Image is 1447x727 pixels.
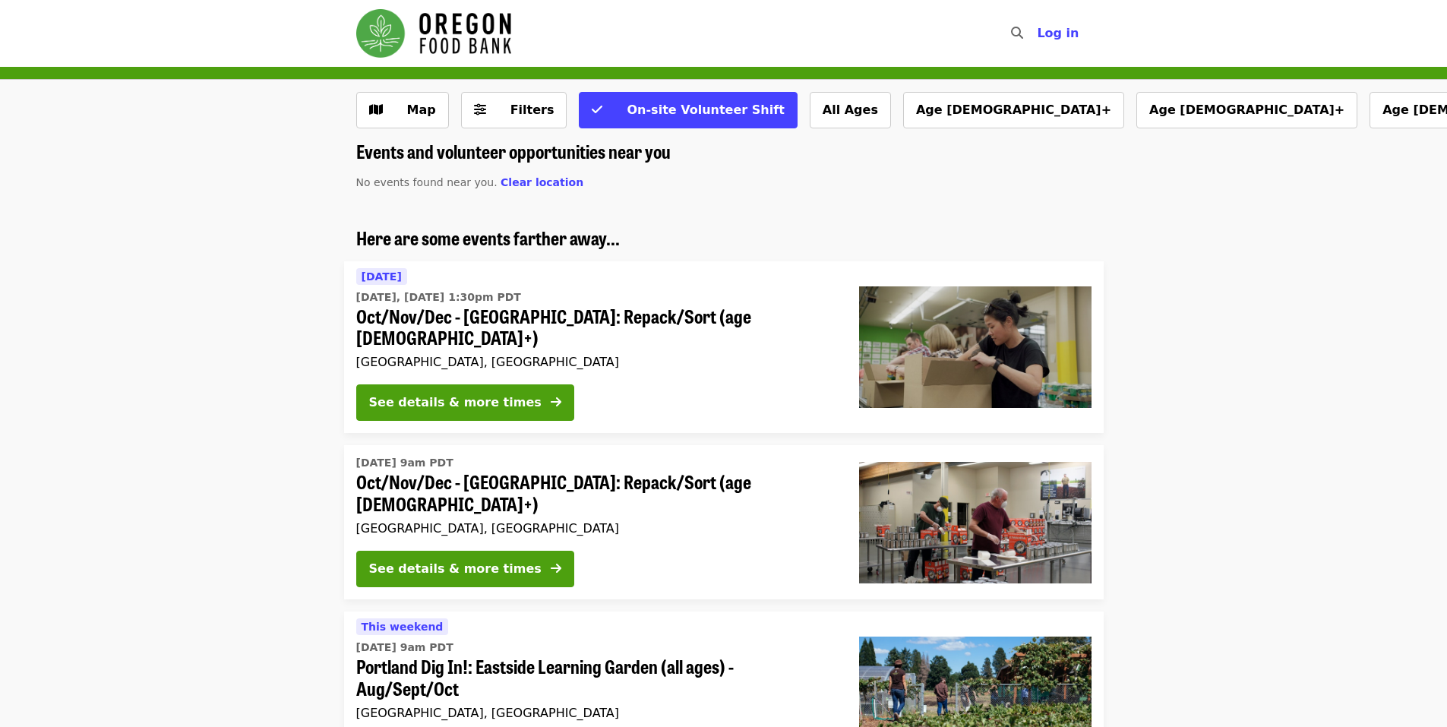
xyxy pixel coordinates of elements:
i: map icon [369,103,383,117]
img: Oct/Nov/Dec - Portland: Repack/Sort (age 8+) organized by Oregon Food Bank [859,286,1092,408]
a: See details for "Oct/Nov/Dec - Portland: Repack/Sort (age 16+)" [344,445,1104,599]
i: arrow-right icon [551,561,561,576]
button: See details & more times [356,551,574,587]
button: Age [DEMOGRAPHIC_DATA]+ [1136,92,1357,128]
span: Clear location [501,176,583,188]
button: All Ages [810,92,891,128]
a: See details for "Oct/Nov/Dec - Portland: Repack/Sort (age 8+)" [344,261,1104,434]
span: [DATE] [362,270,402,283]
button: Filters (0 selected) [461,92,567,128]
div: [GEOGRAPHIC_DATA], [GEOGRAPHIC_DATA] [356,355,835,369]
span: Filters [510,103,554,117]
span: Portland Dig In!: Eastside Learning Garden (all ages) - Aug/Sept/Oct [356,656,835,700]
button: Show map view [356,92,449,128]
i: arrow-right icon [551,395,561,409]
time: [DATE] 9am PDT [356,455,453,471]
img: Oregon Food Bank - Home [356,9,511,58]
button: Log in [1025,18,1091,49]
input: Search [1032,15,1044,52]
button: Age [DEMOGRAPHIC_DATA]+ [903,92,1124,128]
span: Map [407,103,436,117]
span: Log in [1037,26,1079,40]
i: sliders-h icon [474,103,486,117]
div: See details & more times [369,394,542,412]
div: See details & more times [369,560,542,578]
button: See details & more times [356,384,574,421]
span: No events found near you. [356,176,498,188]
span: Events and volunteer opportunities near you [356,137,671,164]
div: [GEOGRAPHIC_DATA], [GEOGRAPHIC_DATA] [356,521,835,536]
button: Clear location [501,175,583,191]
span: Oct/Nov/Dec - [GEOGRAPHIC_DATA]: Repack/Sort (age [DEMOGRAPHIC_DATA]+) [356,305,835,349]
i: search icon [1011,26,1023,40]
span: On-site Volunteer Shift [627,103,784,117]
img: Oct/Nov/Dec - Portland: Repack/Sort (age 16+) organized by Oregon Food Bank [859,462,1092,583]
span: This weekend [362,621,444,633]
i: check icon [592,103,602,117]
span: Oct/Nov/Dec - [GEOGRAPHIC_DATA]: Repack/Sort (age [DEMOGRAPHIC_DATA]+) [356,471,835,515]
span: Here are some events farther away... [356,224,620,251]
time: [DATE], [DATE] 1:30pm PDT [356,289,521,305]
button: On-site Volunteer Shift [579,92,797,128]
time: [DATE] 9am PDT [356,640,453,656]
div: [GEOGRAPHIC_DATA], [GEOGRAPHIC_DATA] [356,706,835,720]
